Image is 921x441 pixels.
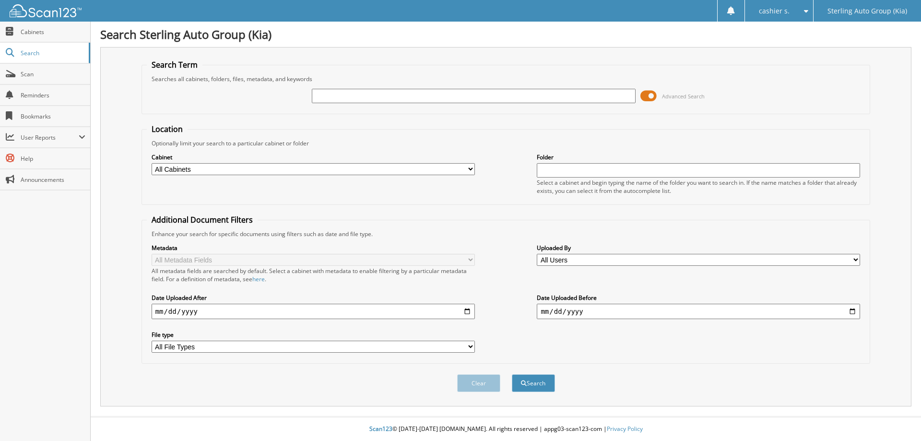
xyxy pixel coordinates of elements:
label: Date Uploaded After [152,294,475,302]
span: Help [21,155,85,163]
legend: Location [147,124,188,134]
span: User Reports [21,133,79,142]
legend: Additional Document Filters [147,215,258,225]
span: Scan [21,70,85,78]
span: Search [21,49,84,57]
span: Cabinets [21,28,85,36]
div: Enhance your search for specific documents using filters such as date and file type. [147,230,865,238]
input: start [152,304,475,319]
a: here [252,275,265,283]
div: © [DATE]-[DATE] [DOMAIN_NAME]. All rights reserved | appg03-scan123-com | [91,417,921,441]
label: File type [152,331,475,339]
div: Searches all cabinets, folders, files, metadata, and keywords [147,75,865,83]
label: Uploaded By [537,244,860,252]
button: Clear [457,374,500,392]
label: Metadata [152,244,475,252]
legend: Search Term [147,60,202,70]
input: end [537,304,860,319]
div: Select a cabinet and begin typing the name of the folder you want to search in. If the name match... [537,179,860,195]
span: Sterling Auto Group (Kia) [827,8,907,14]
span: cashier s. [759,8,790,14]
span: Reminders [21,91,85,99]
h1: Search Sterling Auto Group (Kia) [100,26,911,42]
span: Scan123 [369,425,392,433]
label: Date Uploaded Before [537,294,860,302]
label: Cabinet [152,153,475,161]
span: Advanced Search [662,93,705,100]
button: Search [512,374,555,392]
a: Privacy Policy [607,425,643,433]
span: Bookmarks [21,112,85,120]
label: Folder [537,153,860,161]
div: All metadata fields are searched by default. Select a cabinet with metadata to enable filtering b... [152,267,475,283]
span: Announcements [21,176,85,184]
div: Optionally limit your search to a particular cabinet or folder [147,139,865,147]
img: scan123-logo-white.svg [10,4,82,17]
